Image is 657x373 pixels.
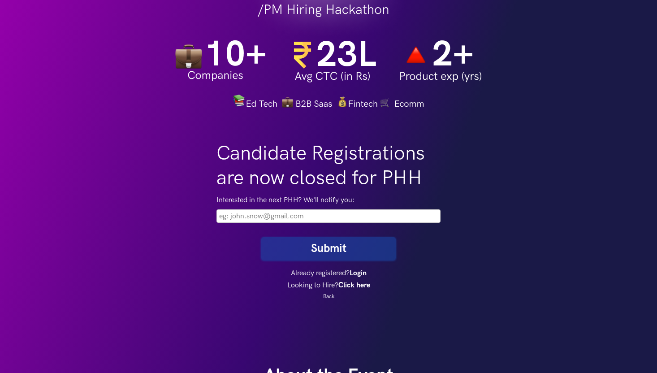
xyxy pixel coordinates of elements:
input: Please fill this field [216,209,441,223]
button: Submit [261,237,396,260]
h4: Looking to Hire? [216,281,441,290]
h1: Candidate Registrations are now closed for PHH [216,141,441,191]
a: Click here [338,281,370,290]
h4: Already registered? [216,269,441,278]
a: Back [323,293,334,300]
a: Login [350,269,367,278]
label: Interested in the next PHH? We'll notify you: [216,195,441,206]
